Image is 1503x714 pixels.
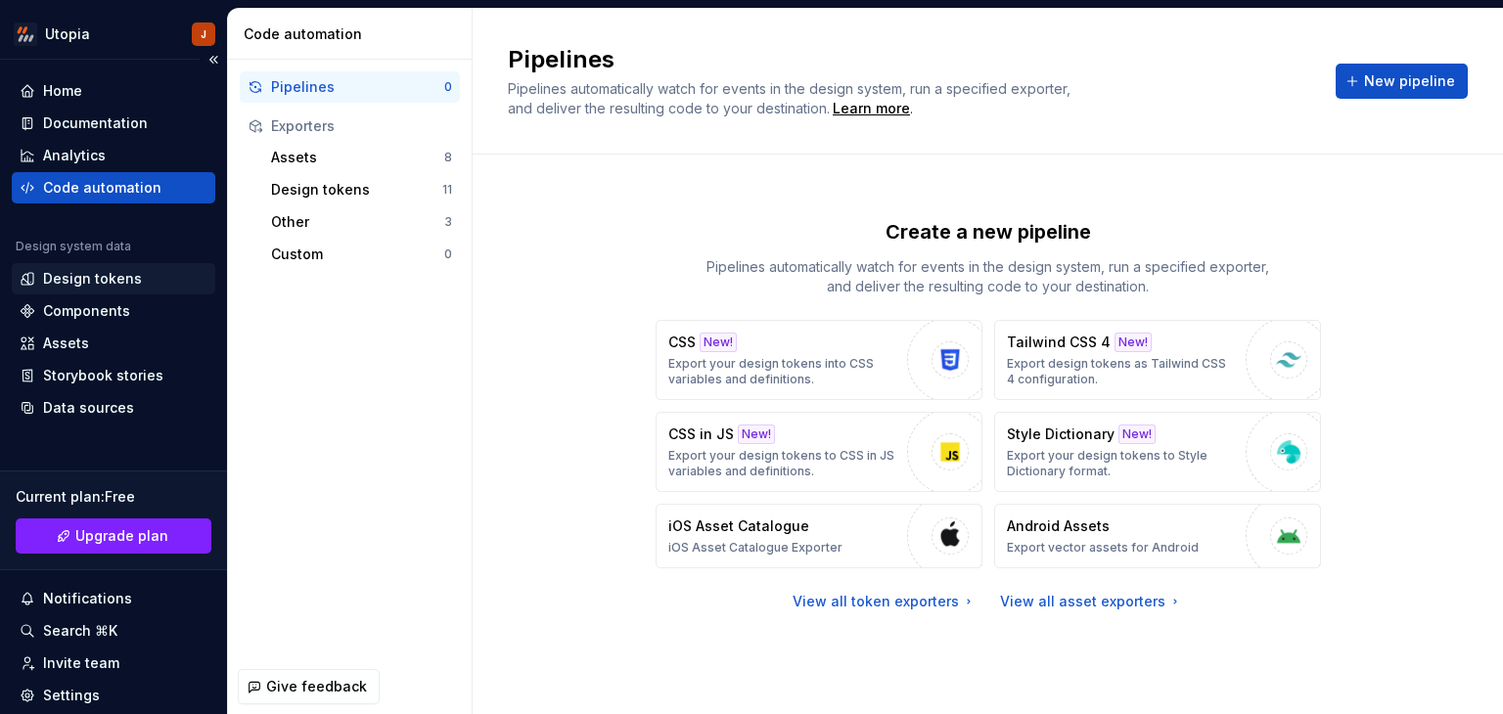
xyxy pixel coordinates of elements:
a: View all token exporters [793,592,977,611]
div: Current plan : Free [16,487,211,507]
button: Upgrade plan [16,518,211,554]
div: Storybook stories [43,366,163,385]
p: Export your design tokens to Style Dictionary format. [1007,448,1236,479]
div: Custom [271,245,444,264]
div: Assets [43,334,89,353]
button: Notifications [12,583,215,614]
a: Storybook stories [12,360,215,391]
a: Components [12,295,215,327]
p: iOS Asset Catalogue [668,516,809,536]
div: Analytics [43,146,106,165]
p: Create a new pipeline [886,218,1091,245]
a: Assets [12,328,215,359]
div: Documentation [43,113,148,133]
div: Design tokens [43,269,142,289]
div: Utopia [45,24,90,44]
div: 3 [444,214,452,230]
a: Invite team [12,647,215,679]
button: Assets8 [263,142,460,173]
span: . [830,102,913,116]
span: New pipeline [1364,71,1455,91]
p: Export design tokens as Tailwind CSS 4 configuration. [1007,356,1236,387]
p: Export vector assets for Android [1007,540,1199,556]
div: 0 [444,79,452,95]
div: Code automation [244,24,464,44]
button: Other3 [263,206,460,238]
div: 0 [444,246,452,262]
button: Android AssetsExport vector assets for Android [994,504,1321,568]
div: Code automation [43,178,161,198]
div: Exporters [271,116,452,136]
div: J [201,26,206,42]
a: Analytics [12,140,215,171]
p: Export your design tokens to CSS in JS variables and definitions. [668,448,897,479]
button: CSS in JSNew!Export your design tokens to CSS in JS variables and definitions. [656,412,982,492]
div: Notifications [43,589,132,608]
div: Home [43,81,82,101]
div: New! [1115,333,1152,352]
div: Assets [271,148,444,167]
button: Tailwind CSS 4New!Export design tokens as Tailwind CSS 4 configuration. [994,320,1321,400]
p: iOS Asset Catalogue Exporter [668,540,843,556]
button: UtopiaJ [4,13,223,55]
p: CSS in JS [668,424,734,444]
a: Data sources [12,392,215,424]
a: Code automation [12,172,215,203]
a: Documentation [12,108,215,139]
button: iOS Asset CatalogueiOS Asset Catalogue Exporter [656,504,982,568]
div: New! [738,424,775,444]
button: Pipelines0 [240,71,460,103]
span: Give feedback [266,677,367,696]
div: Pipelines [271,77,444,97]
div: 11 [442,182,452,198]
button: Search ⌘K [12,615,215,647]
a: View all asset exporters [1000,592,1183,611]
div: Components [43,301,130,321]
p: CSS [668,333,696,352]
h2: Pipelines [508,44,1312,75]
button: Design tokens11 [263,174,460,205]
p: Export your design tokens into CSS variables and definitions. [668,356,897,387]
a: Settings [12,680,215,711]
img: a4836efa-43f7-4f42-acb7-1e28b4ac216b.png [14,22,37,46]
div: New! [700,333,737,352]
div: Design tokens [271,180,442,200]
button: CSSNew!Export your design tokens into CSS variables and definitions. [656,320,982,400]
div: Invite team [43,653,119,673]
div: Settings [43,686,100,705]
div: Data sources [43,398,134,418]
button: New pipeline [1336,64,1468,99]
span: Pipelines automatically watch for events in the design system, run a specified exporter, and deli... [508,80,1074,116]
p: Android Assets [1007,516,1110,536]
span: Upgrade plan [75,526,168,546]
div: Search ⌘K [43,621,117,641]
div: New! [1118,424,1156,444]
button: Give feedback [238,669,380,704]
a: Learn more [833,99,910,118]
div: Other [271,212,444,232]
button: Custom0 [263,239,460,270]
a: Home [12,75,215,107]
div: 8 [444,150,452,165]
p: Pipelines automatically watch for events in the design system, run a specified exporter, and deli... [695,257,1282,296]
p: Tailwind CSS 4 [1007,333,1111,352]
a: Design tokens [12,263,215,294]
button: Style DictionaryNew!Export your design tokens to Style Dictionary format. [994,412,1321,492]
button: Collapse sidebar [200,46,227,73]
div: Design system data [16,239,131,254]
p: Style Dictionary [1007,424,1115,444]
